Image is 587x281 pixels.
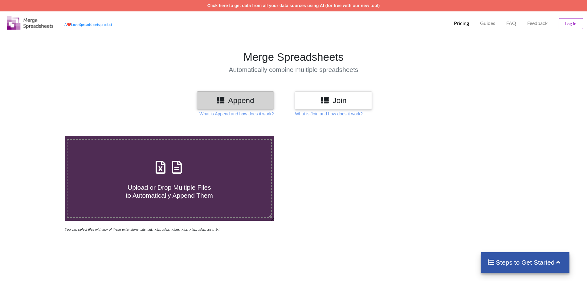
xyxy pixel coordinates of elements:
[506,20,516,27] p: FAQ
[207,3,380,8] a: Click here to get data from all your data sources using AI (for free with our new tool)
[126,184,213,199] span: Upload or Drop Multiple Files to Automatically Append Them
[559,18,583,29] button: Log In
[454,20,469,27] p: Pricing
[67,23,71,27] span: heart
[295,111,362,117] p: What is Join and how does it work?
[65,228,219,231] i: You can select files with any of these extensions: .xls, .xlt, .xlm, .xlsx, .xlsm, .xltx, .xltm, ...
[64,23,112,27] a: AheartLove Spreadsheets product
[527,21,548,26] span: Feedback
[199,111,274,117] p: What is Append and how does it work?
[480,20,495,27] p: Guides
[487,258,563,266] h4: Steps to Get Started
[202,96,269,105] h3: Append
[7,16,53,30] img: Logo.png
[300,96,367,105] h3: Join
